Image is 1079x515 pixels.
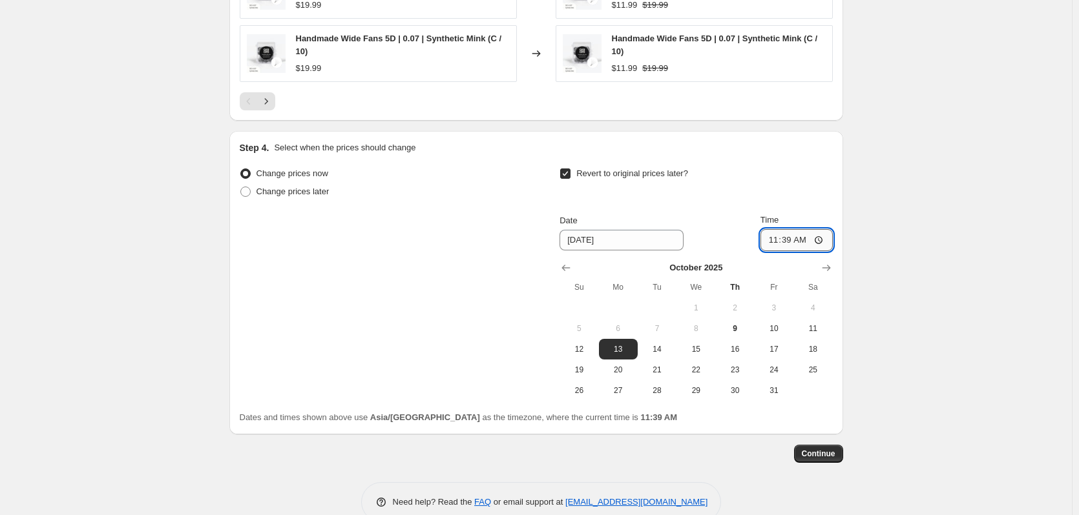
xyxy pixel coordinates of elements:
[760,215,779,225] span: Time
[755,339,793,359] button: Friday October 17 2025
[257,92,275,110] button: Next
[604,282,633,292] span: Mo
[720,344,749,354] span: 16
[393,497,475,507] span: Need help? Read the
[755,359,793,380] button: Friday October 24 2025
[793,359,832,380] button: Saturday October 25 2025
[599,318,638,339] button: Monday October 6 2025
[247,34,286,73] img: Legend_LoosePromade-36_80x.jpg
[599,277,638,298] th: Monday
[565,385,593,396] span: 26
[257,168,328,178] span: Change prices now
[370,412,480,422] b: Asia/[GEOGRAPHIC_DATA]
[576,168,688,178] span: Revert to original prices later?
[799,303,827,313] span: 4
[563,34,602,73] img: Legend_LoosePromade-36_80x.jpg
[760,282,788,292] span: Fr
[274,141,415,154] p: Select when the prices should change
[760,385,788,396] span: 31
[640,412,677,422] b: 11:39 AM
[604,365,633,375] span: 20
[565,344,593,354] span: 12
[599,380,638,401] button: Monday October 27 2025
[755,277,793,298] th: Friday
[240,141,269,154] h2: Step 4.
[560,216,577,225] span: Date
[760,229,833,251] input: 12:00
[715,277,754,298] th: Thursday
[560,230,684,250] input: 10/9/2025
[557,259,575,277] button: Show previous month, September 2025
[682,365,710,375] span: 22
[612,62,638,75] div: $11.99
[802,449,835,459] span: Continue
[799,323,827,334] span: 11
[612,34,818,56] span: Handmade Wide Fans 5D | 0.07 | Synthetic Mink (C / 10)
[491,497,565,507] span: or email support at
[642,62,668,75] strike: $19.99
[565,497,707,507] a: [EMAIL_ADDRESS][DOMAIN_NAME]
[676,318,715,339] button: Wednesday October 8 2025
[643,385,671,396] span: 28
[638,277,676,298] th: Tuesday
[560,339,598,359] button: Sunday October 12 2025
[599,359,638,380] button: Monday October 20 2025
[676,359,715,380] button: Wednesday October 22 2025
[474,497,491,507] a: FAQ
[643,323,671,334] span: 7
[682,282,710,292] span: We
[296,34,502,56] span: Handmade Wide Fans 5D | 0.07 | Synthetic Mink (C / 10)
[682,344,710,354] span: 15
[682,323,710,334] span: 8
[560,380,598,401] button: Sunday October 26 2025
[793,298,832,318] button: Saturday October 4 2025
[715,298,754,318] button: Thursday October 2 2025
[760,365,788,375] span: 24
[240,92,275,110] nav: Pagination
[638,359,676,380] button: Tuesday October 21 2025
[643,282,671,292] span: Tu
[240,412,678,422] span: Dates and times shown above use as the timezone, where the current time is
[755,318,793,339] button: Friday October 10 2025
[720,323,749,334] span: 9
[715,359,754,380] button: Thursday October 23 2025
[604,344,633,354] span: 13
[793,318,832,339] button: Saturday October 11 2025
[676,277,715,298] th: Wednesday
[296,62,322,75] div: $19.99
[799,365,827,375] span: 25
[257,187,330,196] span: Change prices later
[565,323,593,334] span: 5
[676,380,715,401] button: Wednesday October 29 2025
[760,303,788,313] span: 3
[676,298,715,318] button: Wednesday October 1 2025
[720,303,749,313] span: 2
[599,339,638,359] button: Monday October 13 2025
[560,359,598,380] button: Sunday October 19 2025
[565,282,593,292] span: Su
[560,277,598,298] th: Sunday
[760,323,788,334] span: 10
[638,318,676,339] button: Tuesday October 7 2025
[643,365,671,375] span: 21
[682,385,710,396] span: 29
[755,298,793,318] button: Friday October 3 2025
[755,380,793,401] button: Friday October 31 2025
[715,318,754,339] button: Today Thursday October 9 2025
[720,385,749,396] span: 30
[799,344,827,354] span: 18
[560,318,598,339] button: Sunday October 5 2025
[715,339,754,359] button: Thursday October 16 2025
[720,282,749,292] span: Th
[676,339,715,359] button: Wednesday October 15 2025
[565,365,593,375] span: 19
[794,445,843,463] button: Continue
[604,385,633,396] span: 27
[682,303,710,313] span: 1
[793,277,832,298] th: Saturday
[638,339,676,359] button: Tuesday October 14 2025
[799,282,827,292] span: Sa
[638,380,676,401] button: Tuesday October 28 2025
[760,344,788,354] span: 17
[720,365,749,375] span: 23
